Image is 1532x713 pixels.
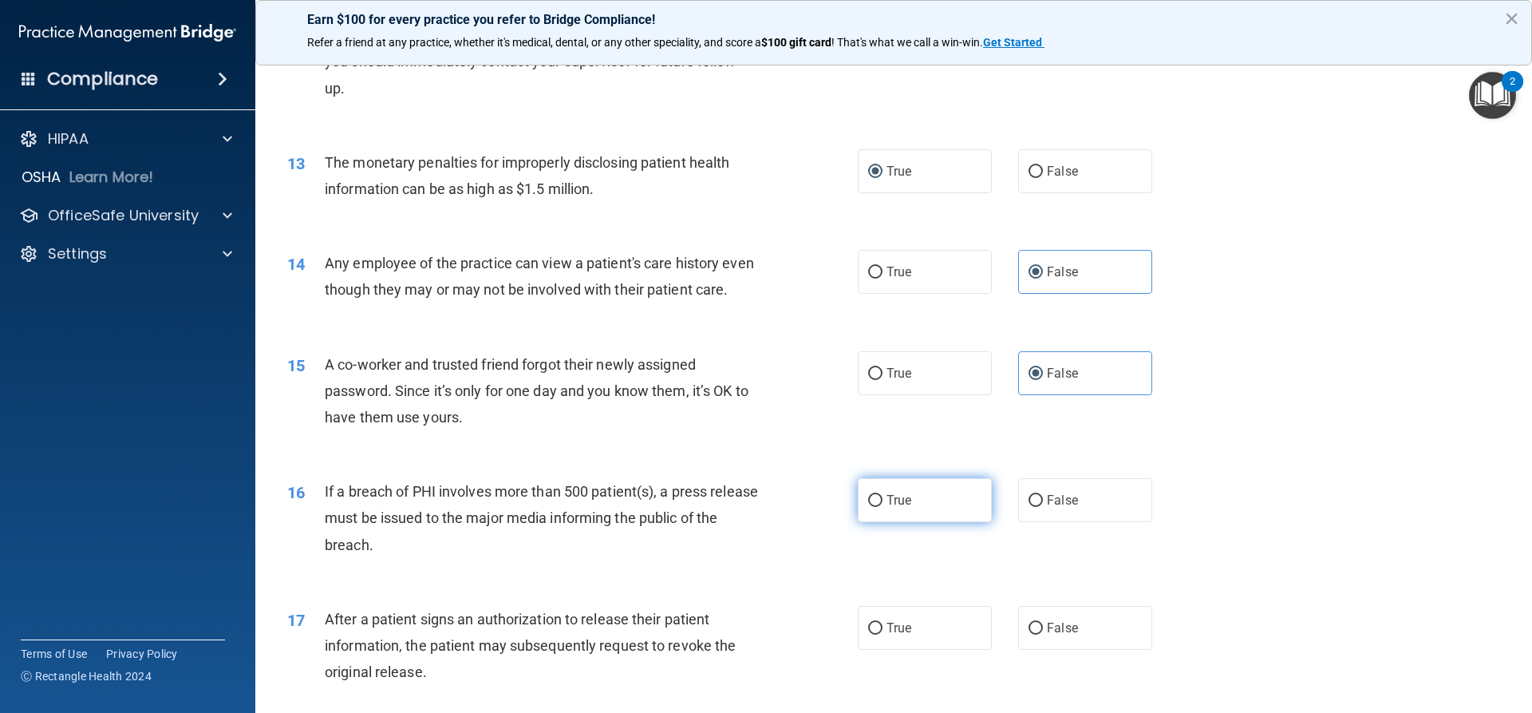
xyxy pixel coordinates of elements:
[1510,81,1515,102] div: 2
[1047,620,1078,636] span: False
[287,255,305,274] span: 14
[21,668,152,684] span: Ⓒ Rectangle Health 2024
[886,366,911,381] span: True
[19,244,232,263] a: Settings
[868,267,882,279] input: True
[69,168,154,187] p: Learn More!
[868,623,882,635] input: True
[325,611,736,680] span: After a patient signs an authorization to release their patient information, the patient may subs...
[761,36,831,49] strong: $100 gift card
[1047,264,1078,279] span: False
[47,68,158,90] h4: Compliance
[1047,366,1078,381] span: False
[48,244,107,263] p: Settings
[19,17,236,49] img: PMB logo
[325,356,748,426] span: A co-worker and trusted friend forgot their newly assigned password. Since it’s only for one day ...
[325,26,756,96] span: If you suspect that someone is violating the practice's privacy policy you should immediately con...
[22,168,61,187] p: OSHA
[983,36,1042,49] strong: Get Started
[831,36,983,49] span: ! That's what we call a win-win.
[1029,267,1043,279] input: False
[48,129,89,149] p: HIPAA
[48,206,199,225] p: OfficeSafe University
[106,646,178,662] a: Privacy Policy
[886,264,911,279] span: True
[325,255,754,298] span: Any employee of the practice can view a patient's care history even though they may or may not be...
[287,356,305,375] span: 15
[287,483,305,502] span: 16
[1047,164,1078,179] span: False
[1469,72,1516,119] button: Open Resource Center, 2 new notifications
[868,368,882,380] input: True
[287,611,305,630] span: 17
[19,206,232,225] a: OfficeSafe University
[287,154,305,173] span: 13
[886,620,911,636] span: True
[1029,368,1043,380] input: False
[1029,166,1043,178] input: False
[868,495,882,507] input: True
[325,154,729,197] span: The monetary penalties for improperly disclosing patient health information can be as high as $1....
[1047,493,1078,508] span: False
[886,493,911,508] span: True
[307,12,1480,27] p: Earn $100 for every practice you refer to Bridge Compliance!
[1029,623,1043,635] input: False
[307,36,761,49] span: Refer a friend at any practice, whether it's medical, dental, or any other speciality, and score a
[1029,495,1043,507] input: False
[886,164,911,179] span: True
[21,646,87,662] a: Terms of Use
[983,36,1044,49] a: Get Started
[19,129,232,149] a: HIPAA
[325,483,758,553] span: If a breach of PHI involves more than 500 patient(s), a press release must be issued to the major...
[1504,6,1519,31] button: Close
[868,166,882,178] input: True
